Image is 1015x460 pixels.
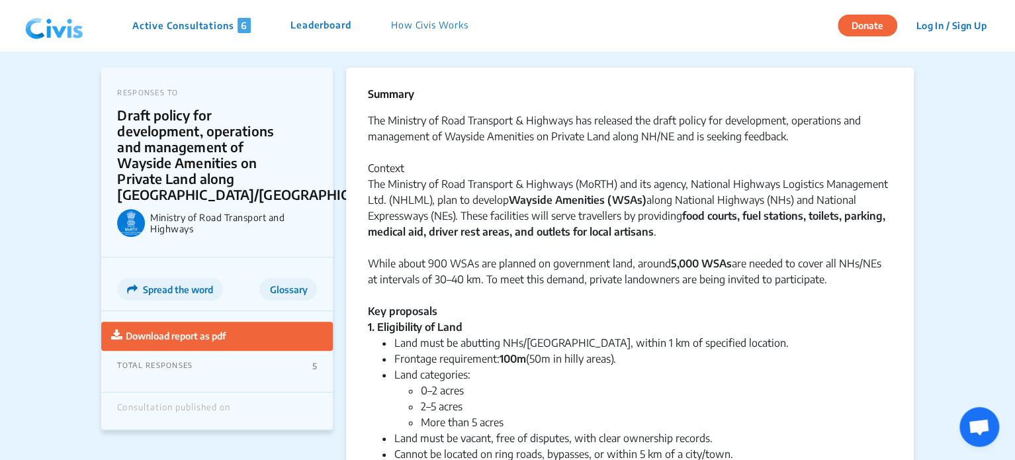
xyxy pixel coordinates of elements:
[391,18,468,33] p: How Civis Works
[367,255,892,303] div: While about 900 WSAs are planned on government land, around are needed to cover all NHs/NEs at in...
[367,320,462,334] strong: 1. Eligibility of Land
[394,367,892,430] li: Land categories:
[907,15,995,36] button: Log In / Sign Up
[670,257,731,270] strong: 5,000 WSAs
[499,352,525,365] strong: 100m
[117,88,317,97] p: RESPONSES TO
[150,212,317,234] p: Ministry of Road Transport and Highways
[117,402,230,420] div: Consultation published on
[959,407,999,447] a: Open chat
[420,414,892,430] li: More than 5 acres
[394,335,892,351] li: Land must be abutting NHs/[GEOGRAPHIC_DATA], within 1 km of specified location.
[269,284,307,295] span: Glossary
[101,322,333,351] button: Download report as pdf
[838,18,907,31] a: Donate
[367,160,892,176] div: Context
[143,284,213,295] span: Spread the word
[394,430,892,446] li: Land must be vacant, free of disputes, with clear ownership records.
[132,18,251,33] p: Active Consultations
[20,6,89,46] img: navlogo.png
[367,304,437,318] strong: Key proposals
[367,113,892,160] div: The Ministry of Road Transport & Highways has released the draft policy for development, operatio...
[259,278,317,300] button: Glossary
[117,209,145,237] img: Ministry of Road Transport and Highways logo
[312,361,317,371] p: 5
[420,383,892,398] li: 0–2 acres
[367,176,892,255] div: The Ministry of Road Transport & Highways (MoRTH) and its agency, National Highways Logistics Man...
[290,18,351,33] p: Leaderboard
[420,398,892,414] li: 2–5 acres
[508,193,646,207] strong: Wayside Amenities (WSAs)
[117,107,297,203] p: Draft policy for development, operations and management of Wayside Amenities on Private Land alon...
[117,361,193,371] p: TOTAL RESPONSES
[126,330,226,342] span: Download report as pdf
[117,278,223,300] button: Spread the word
[238,18,251,33] span: 6
[394,351,892,367] li: Frontage requirement: (50m in hilly areas).
[367,86,892,102] p: Summary
[838,15,897,36] button: Donate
